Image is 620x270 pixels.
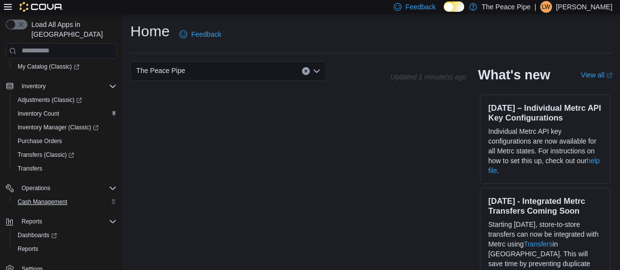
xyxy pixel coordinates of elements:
button: Clear input [302,67,310,75]
span: Inventory Count [14,108,117,120]
span: Transfers (Classic) [14,149,117,161]
p: Updated 1 minute(s) ago [391,73,466,81]
a: My Catalog (Classic) [10,60,121,74]
p: The Peace Pipe [482,1,531,13]
a: help file [488,157,599,174]
span: Adjustments (Classic) [18,96,82,104]
span: Dashboards [14,229,117,241]
a: Purchase Orders [14,135,66,147]
button: Inventory [2,79,121,93]
div: Lynsey Williamson [540,1,552,13]
img: Cova [20,2,63,12]
button: Transfers [10,162,121,175]
a: Inventory Count [14,108,63,120]
a: Feedback [175,25,225,44]
span: Transfers [14,163,117,174]
span: Inventory Manager (Classic) [18,123,99,131]
svg: External link [606,73,612,78]
span: Operations [18,182,117,194]
a: Dashboards [14,229,61,241]
a: Inventory Manager (Classic) [14,122,102,133]
span: My Catalog (Classic) [14,61,117,73]
span: Cash Management [18,198,67,206]
button: Open list of options [313,67,321,75]
a: Transfers (Classic) [14,149,78,161]
p: [PERSON_NAME] [556,1,612,13]
span: Feedback [405,2,435,12]
span: Adjustments (Classic) [14,94,117,106]
span: Inventory Count [18,110,59,118]
button: Cash Management [10,195,121,209]
a: My Catalog (Classic) [14,61,83,73]
button: Purchase Orders [10,134,121,148]
span: Feedback [191,29,221,39]
span: LW [542,1,550,13]
a: Inventory Manager (Classic) [10,121,121,134]
span: Transfers (Classic) [18,151,74,159]
button: Inventory [18,80,50,92]
span: Inventory [18,80,117,92]
span: Inventory Manager (Classic) [14,122,117,133]
h3: [DATE] – Individual Metrc API Key Configurations [488,103,602,123]
span: Purchase Orders [14,135,117,147]
a: Transfers (Classic) [10,148,121,162]
h2: What's new [478,67,550,83]
span: Dashboards [18,231,57,239]
span: Cash Management [14,196,117,208]
a: Adjustments (Classic) [14,94,86,106]
p: Individual Metrc API key configurations are now available for all Metrc states. For instructions ... [488,126,602,175]
span: Reports [18,216,117,227]
a: Transfers [14,163,46,174]
button: Inventory Count [10,107,121,121]
button: Reports [10,242,121,256]
p: | [534,1,536,13]
span: Inventory [22,82,46,90]
span: The Peace Pipe [136,65,185,76]
a: Reports [14,243,42,255]
span: Reports [22,218,42,225]
button: Operations [2,181,121,195]
span: Reports [18,245,38,253]
span: Transfers [18,165,42,172]
span: Operations [22,184,50,192]
a: View allExternal link [581,71,612,79]
button: Reports [18,216,46,227]
span: Reports [14,243,117,255]
input: Dark Mode [444,1,464,12]
span: Load All Apps in [GEOGRAPHIC_DATA] [27,20,117,39]
button: Reports [2,215,121,228]
a: Transfers [523,240,552,248]
a: Adjustments (Classic) [10,93,121,107]
a: Dashboards [10,228,121,242]
span: Purchase Orders [18,137,62,145]
h1: Home [130,22,170,41]
a: Cash Management [14,196,71,208]
h3: [DATE] - Integrated Metrc Transfers Coming Soon [488,196,602,216]
span: My Catalog (Classic) [18,63,79,71]
button: Operations [18,182,54,194]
